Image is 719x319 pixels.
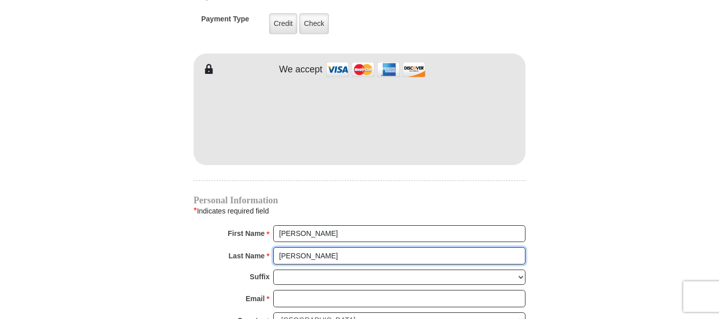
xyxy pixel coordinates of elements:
div: Indicates required field [194,204,525,218]
strong: Email [246,291,265,306]
label: Check [299,13,329,34]
h4: Personal Information [194,196,525,204]
label: Credit [269,13,297,34]
strong: Suffix [250,270,270,284]
img: credit cards accepted [325,59,427,81]
h5: Payment Type [201,15,249,29]
strong: First Name [228,226,265,241]
h4: We accept [279,64,323,75]
strong: Last Name [229,249,265,263]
